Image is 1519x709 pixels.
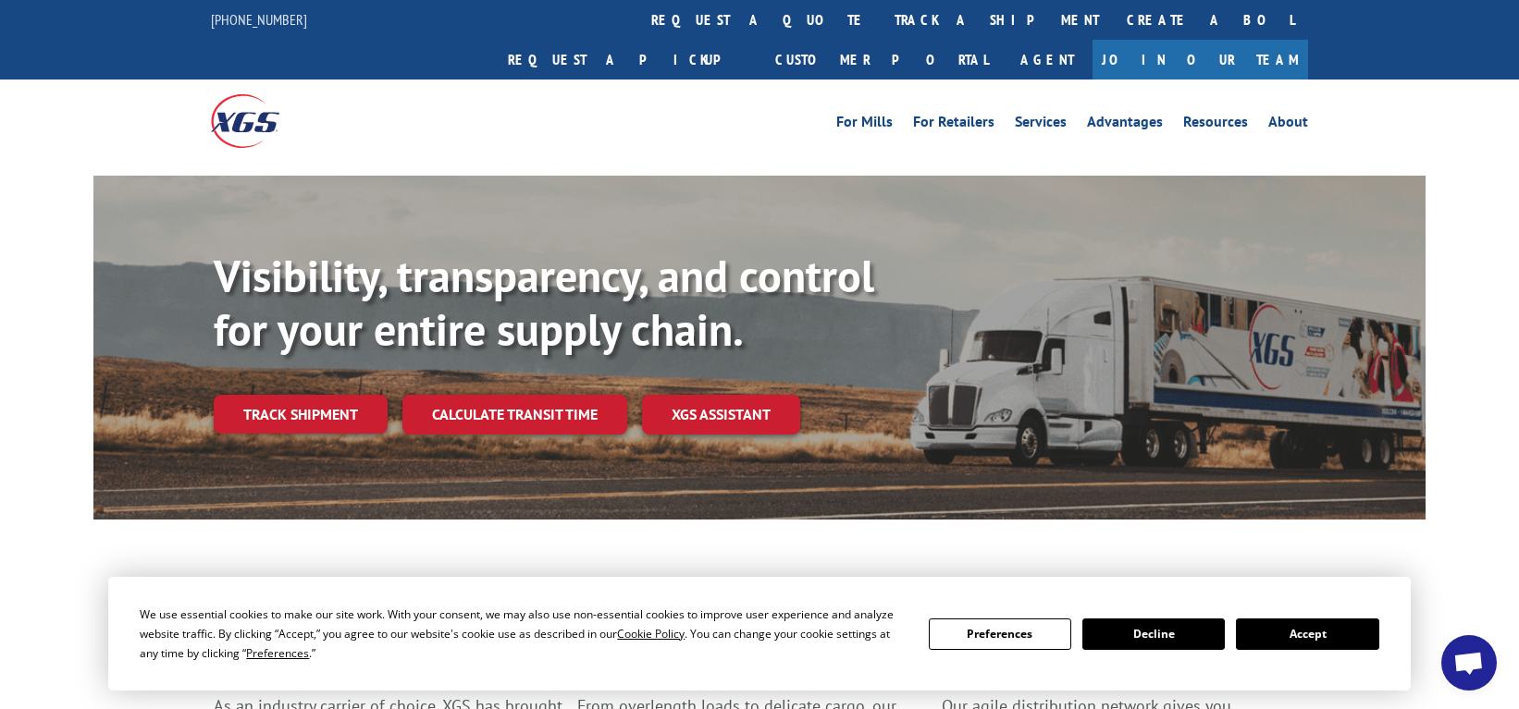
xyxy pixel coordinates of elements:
a: Request a pickup [494,40,761,79]
a: Join Our Team [1093,40,1308,79]
button: Preferences [929,618,1071,650]
span: Cookie Policy [617,626,685,642]
div: Open chat [1441,635,1497,691]
button: Decline [1082,618,1225,650]
a: [PHONE_NUMBER] [211,10,307,29]
a: Calculate transit time [402,395,627,434]
div: Cookie Consent Prompt [108,577,1411,691]
a: For Mills [836,115,893,135]
a: About [1268,115,1308,135]
a: Services [1015,115,1067,135]
a: Track shipment [214,395,388,434]
a: Agent [1002,40,1093,79]
div: We use essential cookies to make our site work. With your consent, we may also use non-essential ... [140,605,906,663]
b: Visibility, transparency, and control for your entire supply chain. [214,247,874,358]
a: XGS ASSISTANT [642,395,800,434]
a: For Retailers [913,115,994,135]
span: Preferences [246,645,309,661]
a: Customer Portal [761,40,1002,79]
a: Advantages [1087,115,1163,135]
button: Accept [1236,618,1378,650]
a: Resources [1183,115,1248,135]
